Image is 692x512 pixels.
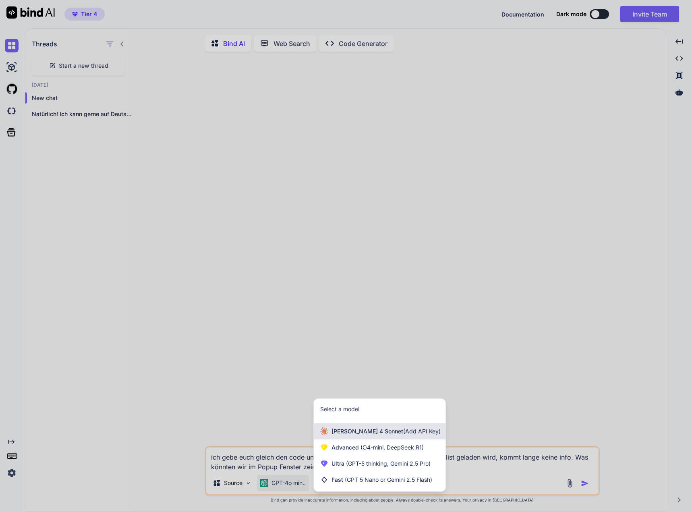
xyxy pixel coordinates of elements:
[403,428,441,435] span: (Add API Key)
[331,460,431,468] span: Ultra
[359,444,424,451] span: (O4-mini, DeepSeek R1)
[344,460,431,467] span: (GPT-5 thinking, Gemini 2.5 Pro)
[320,405,359,413] div: Select a model
[331,427,441,435] span: [PERSON_NAME] 4 Sonnet
[331,476,432,484] span: Fast
[345,476,432,483] span: (GPT 5 Nano or Gemini 2.5 Flash)
[331,443,424,452] span: Advanced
